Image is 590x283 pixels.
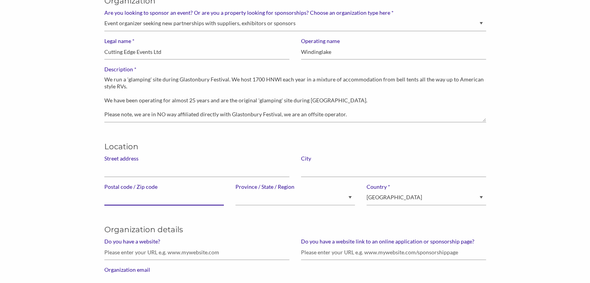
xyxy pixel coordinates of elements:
[301,38,486,45] label: Operating name
[367,183,486,190] label: Country
[301,238,486,245] label: Do you have a website link to an online application or sponsorship page?
[104,66,486,73] label: Description
[104,38,289,45] label: Legal name
[235,183,355,190] label: Province / State / Region
[104,155,289,162] label: Street address
[104,9,486,16] label: Are you looking to sponsor an event? Or are you a property looking for sponsorships? Choose an or...
[104,266,289,273] label: Organization email
[104,238,289,245] label: Do you have a website?
[301,245,486,260] input: Please enter your URL e.g. www.mywebsite.com/sponsorshippage
[104,45,289,60] input: Enter your organization legal name (for content creators, enter your legal name)
[104,224,486,235] h5: Organization details
[104,183,224,190] label: Postal code / Zip code
[104,141,486,152] h5: Location
[104,245,289,260] input: Please enter your URL e.g. www.mywebsite.com
[301,155,486,162] label: City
